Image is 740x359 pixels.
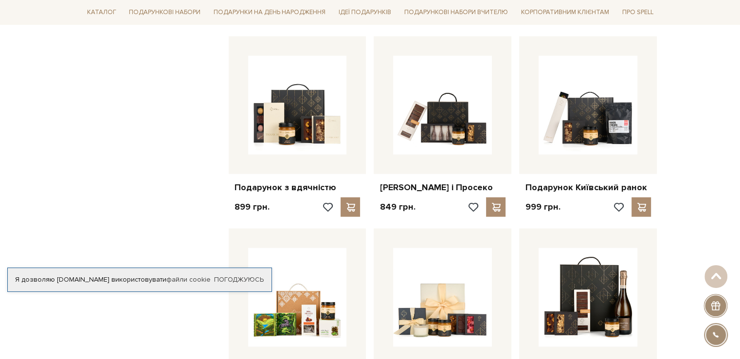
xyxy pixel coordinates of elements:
a: Подарункові набори [125,5,204,20]
a: Корпоративним клієнтам [517,5,613,20]
a: Ідеї подарунків [335,5,395,20]
a: Про Spell [618,5,657,20]
a: Каталог [83,5,120,20]
a: [PERSON_NAME] і Просеко [379,182,505,193]
a: Подарунки на День народження [210,5,329,20]
a: Подарунок Київський ранок [525,182,651,193]
p: 999 грн. [525,201,560,213]
p: 899 грн. [235,201,270,213]
a: Подарунок з вдячністю [235,182,361,193]
p: 849 грн. [379,201,415,213]
a: файли cookie [166,275,211,284]
a: Погоджуюсь [214,275,264,284]
div: Я дозволяю [DOMAIN_NAME] використовувати [8,275,271,284]
a: Подарункові набори Вчителю [400,4,512,20]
